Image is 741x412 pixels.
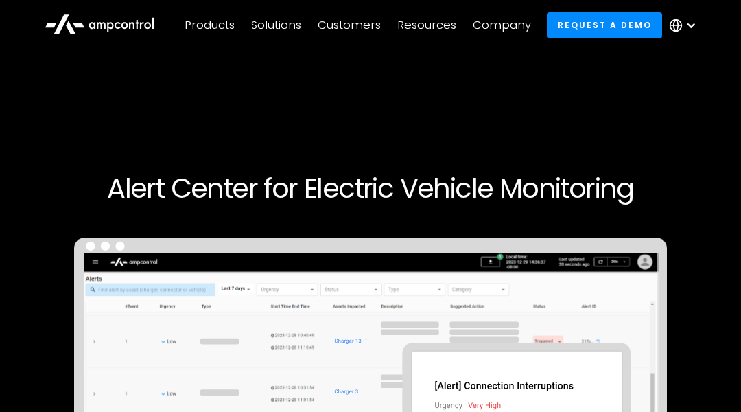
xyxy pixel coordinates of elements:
h1: Alert Center for Electric Vehicle Monitoring [22,172,719,205]
div: Solutions [251,18,301,33]
div: Products [185,18,235,33]
div: Company [473,18,531,33]
div: Resources [397,18,456,33]
div: Customers [318,18,381,33]
a: Request a demo [547,12,662,38]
